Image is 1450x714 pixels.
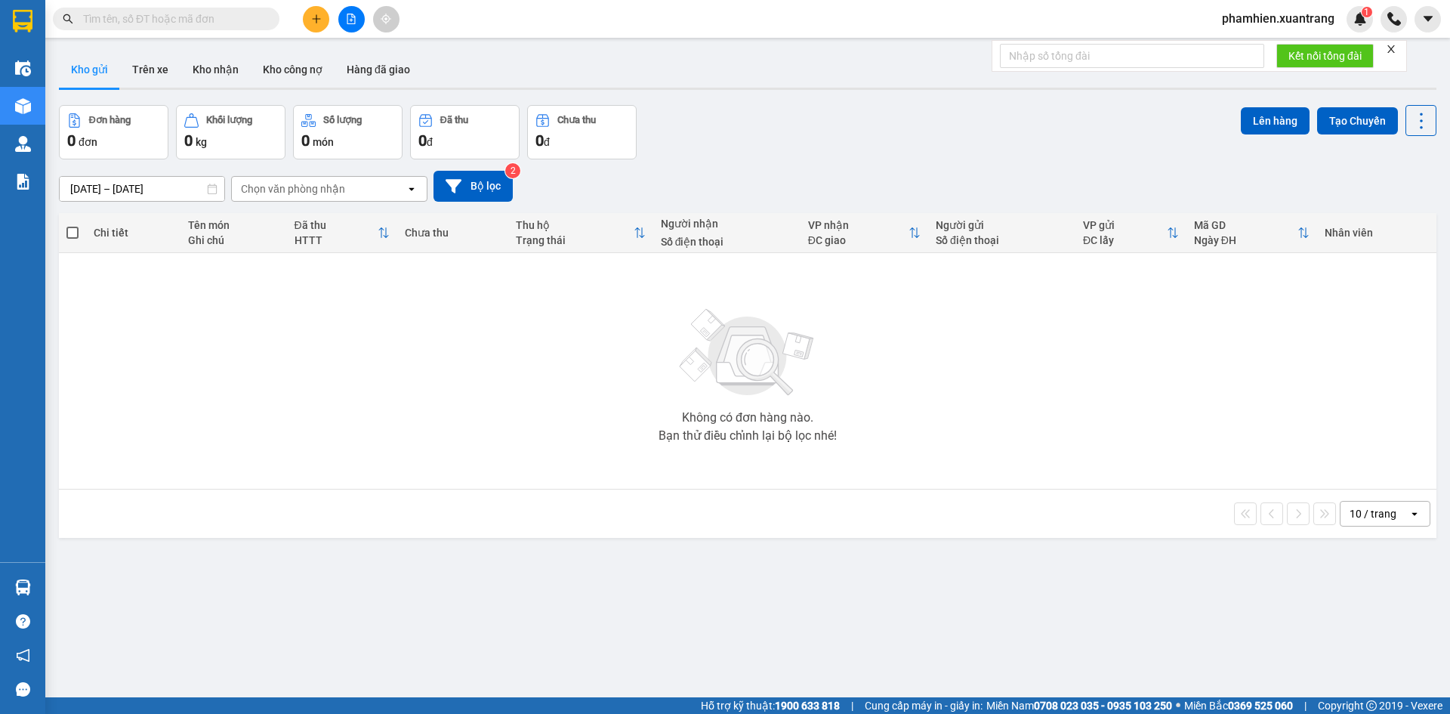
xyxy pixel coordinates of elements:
[16,614,30,629] span: question-circle
[505,163,520,178] sup: 2
[672,300,823,406] img: svg+xml;base64,PHN2ZyBjbGFzcz0ibGlzdC1wbHVnX19zdmciIHhtbG5zPSJodHRwOi8vd3d3LnczLm9yZy8yMDAwL3N2Zy...
[180,51,251,88] button: Kho nhận
[661,218,793,230] div: Người nhận
[1228,700,1293,712] strong: 0369 525 060
[287,213,398,253] th: Toggle SortBy
[59,51,120,88] button: Kho gửi
[936,219,1068,231] div: Người gửi
[16,682,30,697] span: message
[323,115,362,125] div: Số lượng
[1350,506,1396,521] div: 10 / trang
[405,227,501,239] div: Chưa thu
[1366,700,1377,711] span: copyright
[206,115,252,125] div: Khối lượng
[427,136,433,148] span: đ
[440,115,468,125] div: Đã thu
[1000,44,1264,68] input: Nhập số tổng đài
[682,412,813,424] div: Không có đơn hàng nào.
[808,219,909,231] div: VP nhận
[188,234,279,246] div: Ghi chú
[188,219,279,231] div: Tên món
[301,131,310,150] span: 0
[410,105,520,159] button: Đã thu0đ
[89,115,131,125] div: Đơn hàng
[1083,234,1167,246] div: ĐC lấy
[701,697,840,714] span: Hỗ trợ kỹ thuật:
[1353,12,1367,26] img: icon-new-feature
[346,14,356,24] span: file-add
[851,697,853,714] span: |
[381,14,391,24] span: aim
[508,213,653,253] th: Toggle SortBy
[15,174,31,190] img: solution-icon
[303,6,329,32] button: plus
[801,213,928,253] th: Toggle SortBy
[120,51,180,88] button: Trên xe
[373,6,400,32] button: aim
[1184,697,1293,714] span: Miền Bắc
[293,105,403,159] button: Số lượng0món
[406,183,418,195] svg: open
[15,136,31,152] img: warehouse-icon
[1194,219,1297,231] div: Mã GD
[1034,700,1172,712] strong: 0708 023 035 - 0935 103 250
[15,98,31,114] img: warehouse-icon
[13,10,32,32] img: logo-vxr
[251,51,335,88] button: Kho công nợ
[1317,107,1398,134] button: Tạo Chuyến
[1075,213,1186,253] th: Toggle SortBy
[1288,48,1362,64] span: Kết nối tổng đài
[986,697,1172,714] span: Miền Nam
[59,105,168,159] button: Đơn hàng0đơn
[196,136,207,148] span: kg
[544,136,550,148] span: đ
[1325,227,1429,239] div: Nhân viên
[557,115,596,125] div: Chưa thu
[94,227,172,239] div: Chi tiết
[1415,6,1441,32] button: caret-down
[1408,508,1421,520] svg: open
[1210,9,1347,28] span: phamhien.xuantrang
[311,14,322,24] span: plus
[15,60,31,76] img: warehouse-icon
[184,131,193,150] span: 0
[295,219,378,231] div: Đã thu
[535,131,544,150] span: 0
[241,181,345,196] div: Chọn văn phòng nhận
[60,177,224,201] input: Select a date range.
[16,648,30,663] span: notification
[1186,213,1317,253] th: Toggle SortBy
[1386,44,1396,54] span: close
[1276,44,1374,68] button: Kết nối tổng đài
[1387,12,1401,26] img: phone-icon
[67,131,76,150] span: 0
[1176,703,1180,709] span: ⚪️
[1083,219,1167,231] div: VP gửi
[661,236,793,248] div: Số điện thoại
[865,697,983,714] span: Cung cấp máy in - giấy in:
[338,6,365,32] button: file-add
[936,234,1068,246] div: Số điện thoại
[418,131,427,150] span: 0
[775,700,840,712] strong: 1900 633 818
[313,136,334,148] span: món
[433,171,513,202] button: Bộ lọc
[1362,7,1372,17] sup: 1
[1421,12,1435,26] span: caret-down
[659,430,837,442] div: Bạn thử điều chỉnh lại bộ lọc nhé!
[1241,107,1310,134] button: Lên hàng
[63,14,73,24] span: search
[1194,234,1297,246] div: Ngày ĐH
[15,580,31,595] img: warehouse-icon
[176,105,285,159] button: Khối lượng0kg
[1304,697,1307,714] span: |
[295,234,378,246] div: HTTT
[516,234,634,246] div: Trạng thái
[83,11,261,27] input: Tìm tên, số ĐT hoặc mã đơn
[335,51,422,88] button: Hàng đã giao
[527,105,637,159] button: Chưa thu0đ
[1364,7,1369,17] span: 1
[808,234,909,246] div: ĐC giao
[79,136,97,148] span: đơn
[516,219,634,231] div: Thu hộ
